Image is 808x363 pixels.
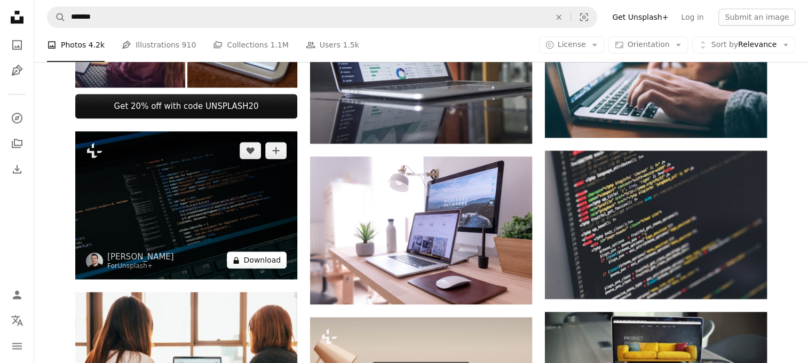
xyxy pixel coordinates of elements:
button: Add to Collection [265,142,287,159]
a: monitor showing Java programming [545,219,767,229]
button: Sort byRelevance [692,36,795,53]
button: Clear [547,7,571,27]
button: Download [227,251,287,269]
a: Get 20% off with code UNSPLASH20 [75,94,297,119]
a: laptop computer on glass-top table [310,59,532,69]
button: Search Unsplash [47,7,66,27]
a: Get Unsplash+ [606,9,675,26]
button: Language [6,310,28,331]
button: Like [240,142,261,159]
button: Orientation [608,36,688,53]
a: Unsplash+ [117,262,153,270]
img: a computer screen with a bunch of code on it [75,131,297,279]
a: Collections [6,133,28,154]
a: MacBook Pro on table beside white iMac and Magic Mouse [310,225,532,235]
a: [PERSON_NAME] [107,251,174,262]
a: Photos [6,34,28,56]
img: MacBook Pro on table beside white iMac and Magic Mouse [310,156,532,304]
a: Illustrations 910 [122,28,196,62]
a: Home — Unsplash [6,6,28,30]
a: Log in [675,9,710,26]
span: 910 [182,39,196,51]
a: Explore [6,107,28,129]
a: person using MacBook Pro [545,59,767,68]
a: Collections 1.1M [213,28,288,62]
span: 1.5k [343,39,359,51]
div: For [107,262,174,271]
a: Illustrations [6,60,28,81]
img: monitor showing Java programming [545,151,767,299]
button: Visual search [571,7,597,27]
img: Go to Behnam Norouzi's profile [86,252,103,270]
span: Relevance [711,40,777,50]
form: Find visuals sitewide [47,6,597,28]
a: Users 1.5k [306,28,359,62]
button: Submit an image [718,9,795,26]
span: Sort by [711,40,738,49]
a: a computer screen with a bunch of code on it [75,200,297,210]
span: License [558,40,586,49]
a: Log in / Sign up [6,284,28,305]
span: 1.1M [270,39,288,51]
span: Orientation [627,40,669,49]
button: License [539,36,605,53]
a: Download History [6,159,28,180]
button: Menu [6,335,28,357]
